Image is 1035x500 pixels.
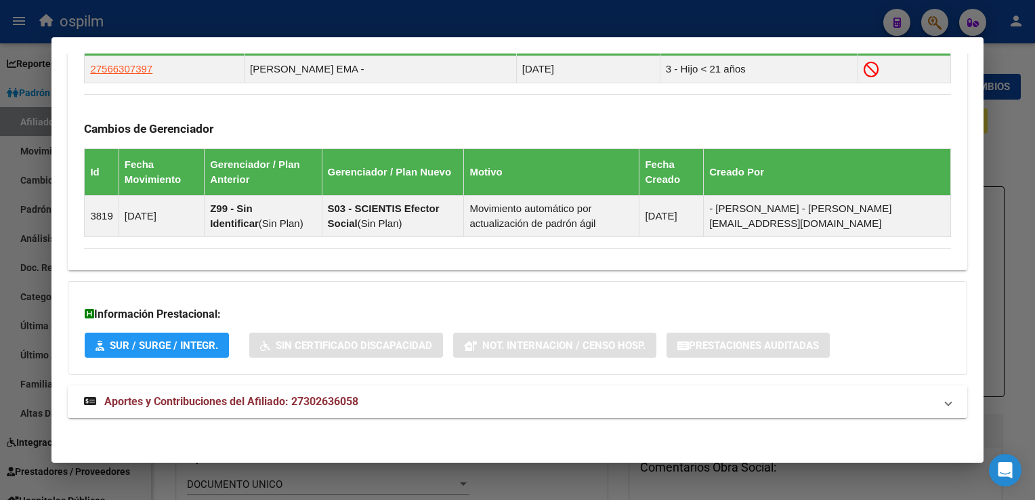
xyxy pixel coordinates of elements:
button: Prestaciones Auditadas [667,333,830,358]
td: [DATE] [639,195,704,236]
span: Not. Internacion / Censo Hosp. [482,339,646,352]
td: [DATE] [516,56,660,83]
th: Gerenciador / Plan Nuevo [322,148,464,195]
div: Open Intercom Messenger [989,454,1021,486]
td: [DATE] [119,195,204,236]
td: - [PERSON_NAME] - [PERSON_NAME][EMAIL_ADDRESS][DOMAIN_NAME] [704,195,950,236]
span: SUR / SURGE / INTEGR. [110,339,218,352]
span: Sin Plan [262,217,300,229]
button: Sin Certificado Discapacidad [249,333,443,358]
button: Not. Internacion / Censo Hosp. [453,333,656,358]
td: [PERSON_NAME] EMA - [245,56,517,83]
button: SUR / SURGE / INTEGR. [85,333,229,358]
th: Fecha Movimiento [119,148,204,195]
td: ( ) [322,195,464,236]
th: Id [85,148,119,195]
span: 27566307397 [90,63,152,75]
td: 3 - Hijo < 21 años [660,56,858,83]
th: Gerenciador / Plan Anterior [205,148,322,195]
td: ( ) [205,195,322,236]
td: Movimiento automático por actualización de padrón ágil [464,195,639,236]
strong: S03 - SCIENTIS Efector Social [328,203,440,229]
span: Sin Plan [361,217,399,229]
th: Motivo [464,148,639,195]
th: Creado Por [704,148,950,195]
td: 3819 [85,195,119,236]
th: Fecha Creado [639,148,704,195]
h3: Cambios de Gerenciador [84,121,950,136]
span: Prestaciones Auditadas [689,339,819,352]
h3: Información Prestacional: [85,306,950,322]
span: Aportes y Contribuciones del Afiliado: 27302636058 [104,395,358,408]
strong: Z99 - Sin Identificar [210,203,259,229]
span: Sin Certificado Discapacidad [276,339,432,352]
mat-expansion-panel-header: Aportes y Contribuciones del Afiliado: 27302636058 [68,386,967,418]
